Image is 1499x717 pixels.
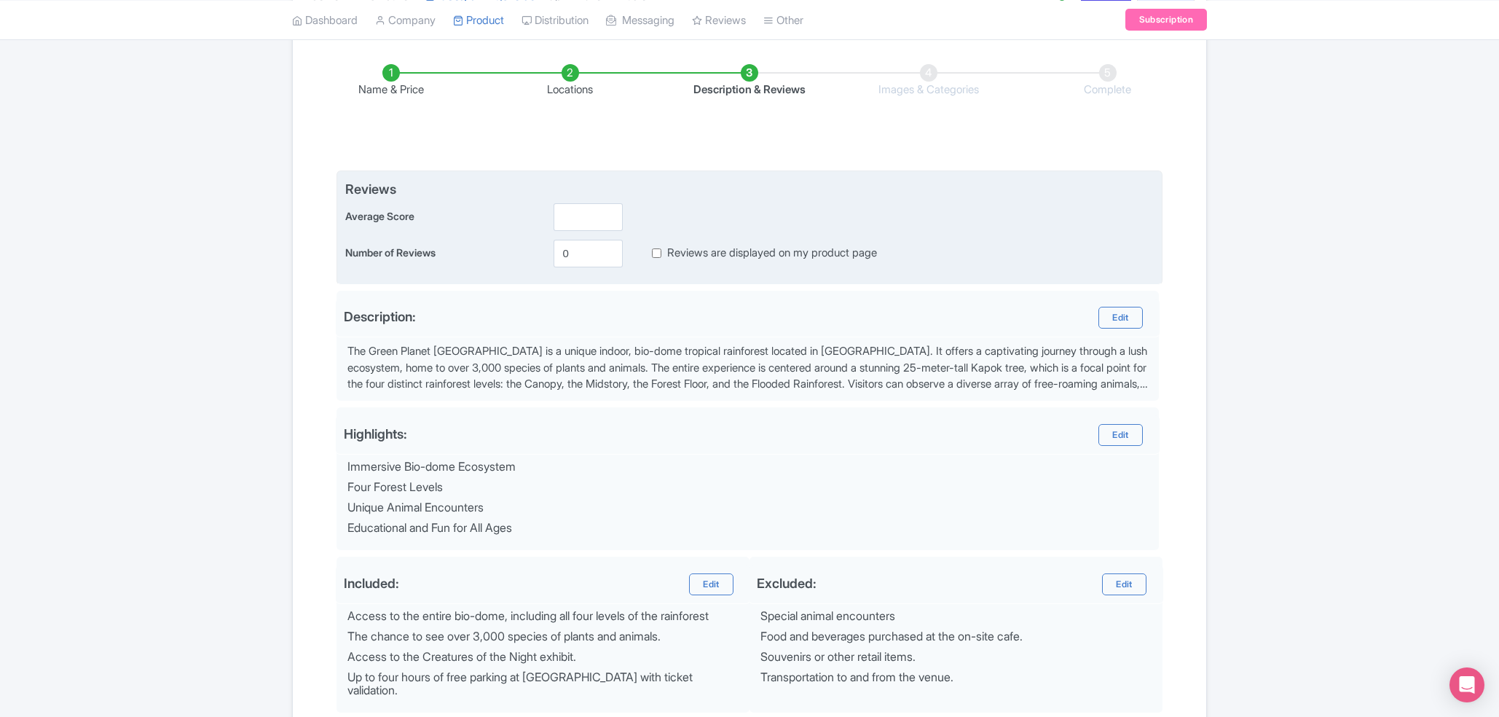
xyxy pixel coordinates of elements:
[347,610,741,623] div: Access to the entire bio-dome, including all four levels of the rainforest
[481,64,660,98] li: Locations
[345,210,414,222] span: Average Score
[347,651,741,664] div: Access to the Creatures of the Night exhibit.
[1102,573,1146,595] a: Edit
[347,343,1151,393] div: The Green Planet [GEOGRAPHIC_DATA] is a unique indoor, bio-dome tropical rainforest located in [G...
[760,610,1154,623] div: Special animal encounters
[667,245,877,262] label: Reviews are displayed on my product page
[347,630,741,643] div: The chance to see over 3,000 species of plants and animals.
[839,64,1018,98] li: Images & Categories
[1098,307,1142,329] a: Edit
[1098,424,1142,446] a: Edit
[345,179,1154,199] span: Reviews
[760,671,1154,684] div: Transportation to and from the venue.
[345,246,436,259] span: Number of Reviews
[302,64,481,98] li: Name & Price
[1018,64,1197,98] li: Complete
[1449,667,1484,702] div: Open Intercom Messenger
[344,576,399,591] div: Included:
[347,522,1151,535] div: Educational and Fun for All Ages
[760,651,1154,664] div: Souvenirs or other retail items.
[347,461,1151,474] div: Immersive Bio-dome Ecosystem
[689,573,733,595] a: Edit
[344,426,407,442] div: Highlights:
[757,576,817,591] div: Excluded:
[347,501,1151,514] div: Unique Animal Encounters
[347,481,1151,494] div: Four Forest Levels
[1125,9,1207,31] a: Subscription
[760,630,1154,643] div: Food and beverages purchased at the on-site cafe.
[347,671,741,697] div: Up to four hours of free parking at [GEOGRAPHIC_DATA] with ticket validation.
[660,64,839,98] li: Description & Reviews
[344,309,416,324] span: Description:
